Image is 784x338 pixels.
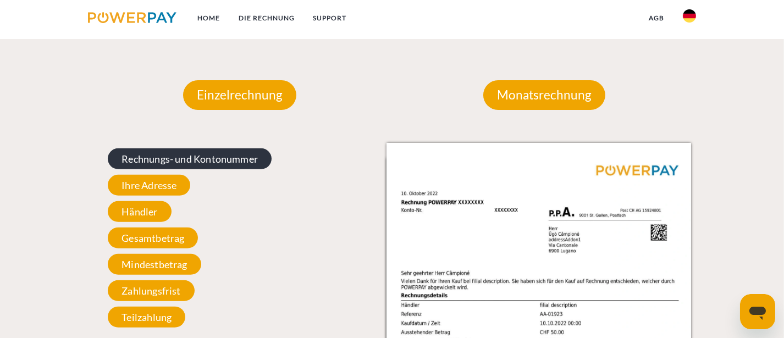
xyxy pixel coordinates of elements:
span: Mindestbetrag [108,254,201,275]
img: de [683,9,696,23]
img: logo-powerpay.svg [88,12,176,23]
p: Monatsrechnung [483,80,605,110]
p: Einzelrechnung [183,80,296,110]
a: DIE RECHNUNG [229,8,304,28]
a: agb [639,8,673,28]
iframe: Schaltfläche zum Öffnen des Messaging-Fensters [740,294,775,329]
span: Gesamtbetrag [108,228,198,248]
span: Händler [108,201,171,222]
span: Rechnungs- und Kontonummer [108,148,272,169]
a: Home [188,8,229,28]
a: SUPPORT [304,8,356,28]
span: Zahlungsfrist [108,280,194,301]
span: Ihre Adresse [108,175,190,196]
span: Teilzahlung [108,307,185,328]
